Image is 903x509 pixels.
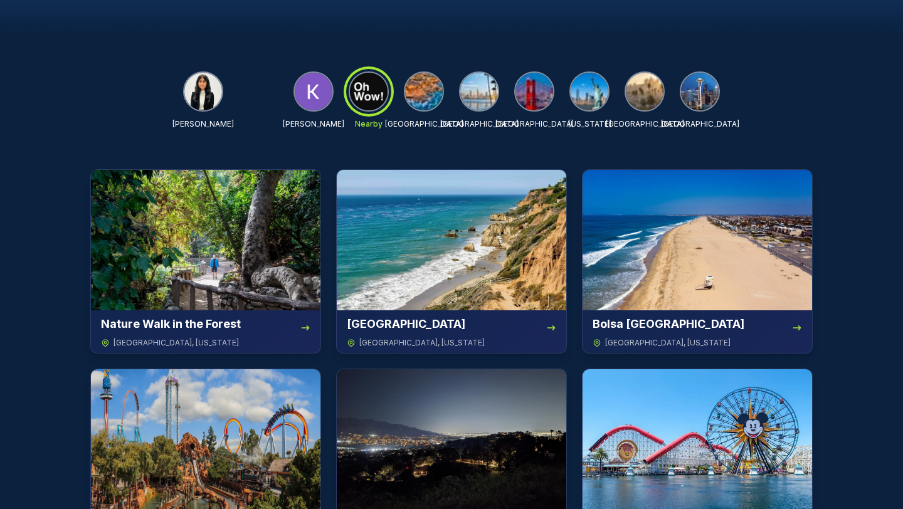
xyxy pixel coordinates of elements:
[440,119,519,129] p: [GEOGRAPHIC_DATA]
[172,119,234,129] p: [PERSON_NAME]
[681,73,719,110] img: Seattle
[385,119,463,129] p: [GEOGRAPHIC_DATA]
[593,315,744,333] h3: Bolsa [GEOGRAPHIC_DATA]
[405,73,443,110] img: Orange County
[568,119,611,129] p: [US_STATE]
[626,73,663,110] img: Los Angeles
[91,170,320,310] img: Nature Walk in the Forest
[101,315,241,333] h3: Nature Walk in the Forest
[583,170,812,310] img: Bolsa Chica State Beach
[184,73,222,110] img: KHUSHI KASTURIYA
[605,338,731,348] span: [GEOGRAPHIC_DATA] , [US_STATE]
[661,119,739,129] p: [GEOGRAPHIC_DATA]
[283,119,344,129] p: [PERSON_NAME]
[606,119,684,129] p: [GEOGRAPHIC_DATA]
[337,170,566,310] img: El Matador Beach
[515,73,553,110] img: San Francisco
[355,119,383,129] p: Nearby
[571,73,608,110] img: New York
[114,338,239,348] span: [GEOGRAPHIC_DATA] , [US_STATE]
[495,119,574,129] p: [GEOGRAPHIC_DATA]
[460,73,498,110] img: San Diego
[359,338,485,348] span: [GEOGRAPHIC_DATA] , [US_STATE]
[347,315,465,333] h3: [GEOGRAPHIC_DATA]
[295,73,332,110] img: Khushi Kasturiya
